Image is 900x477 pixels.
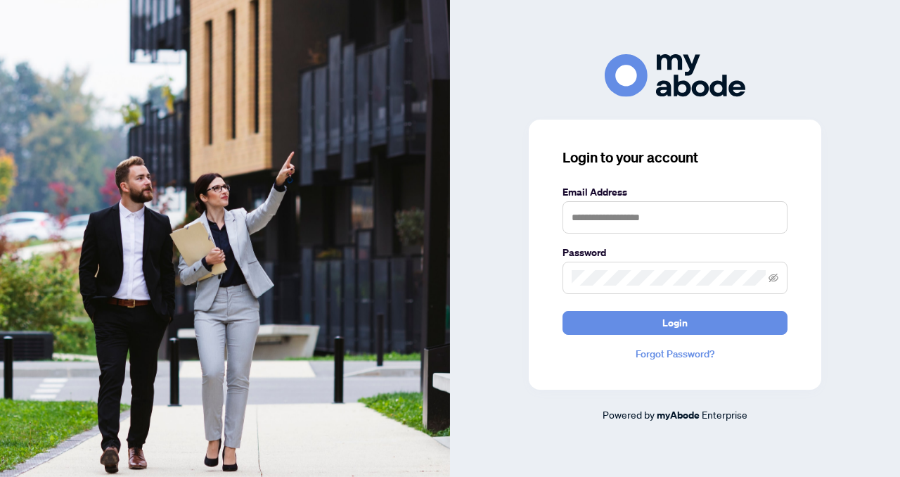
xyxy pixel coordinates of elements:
img: ma-logo [605,54,745,97]
label: Email Address [562,184,787,200]
span: eye-invisible [769,273,778,283]
a: Forgot Password? [562,346,787,362]
h3: Login to your account [562,148,787,167]
span: Powered by [603,408,655,421]
span: Login [662,312,688,334]
button: Login [562,311,787,335]
span: Enterprise [702,408,747,421]
label: Password [562,245,787,260]
a: myAbode [657,407,700,423]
